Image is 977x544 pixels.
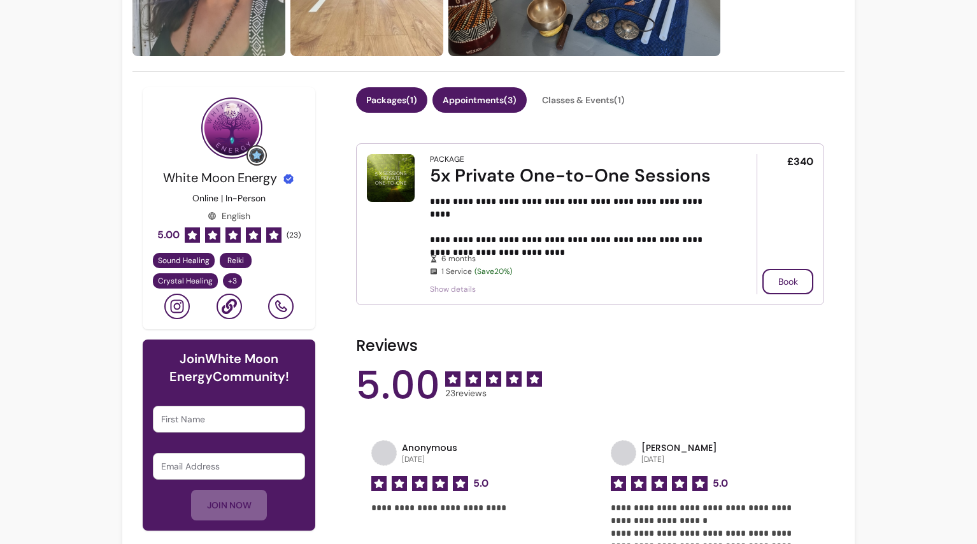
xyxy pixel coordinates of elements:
[430,164,721,187] div: 5x Private One-to-One Sessions
[356,87,427,113] button: Packages(1)
[713,476,728,491] span: 5.0
[430,154,464,164] div: Package
[474,266,512,276] span: (Save 20 %)
[225,276,239,286] span: + 3
[158,255,210,266] span: Sound Healing
[227,255,244,266] span: Reiki
[367,154,415,202] img: 5x Private One-to-One Sessions
[445,387,542,399] span: 23 reviews
[201,97,262,159] img: Provider image
[757,154,813,294] div: £340
[641,441,717,454] p: [PERSON_NAME]
[192,192,266,204] p: Online | In-Person
[208,210,250,222] div: English
[356,336,824,356] h2: Reviews
[430,284,721,294] span: Show details
[402,441,457,454] p: Anonymous
[287,230,301,240] span: ( 23 )
[762,269,813,294] button: Book
[157,227,180,243] span: 5.00
[402,454,457,464] p: [DATE]
[641,454,717,464] p: [DATE]
[163,169,277,186] span: White Moon Energy
[161,460,297,473] input: Email Address
[158,276,213,286] span: Crystal Healing
[532,87,635,113] button: Classes & Events(1)
[153,350,306,385] h6: Join White Moon Energy Community!
[249,148,264,163] img: Grow
[356,366,440,404] span: 5.00
[432,87,527,113] button: Appointments(3)
[473,476,489,491] span: 5.0
[161,413,297,426] input: First Name
[441,254,721,264] span: 6 months
[441,266,721,276] span: 1 Service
